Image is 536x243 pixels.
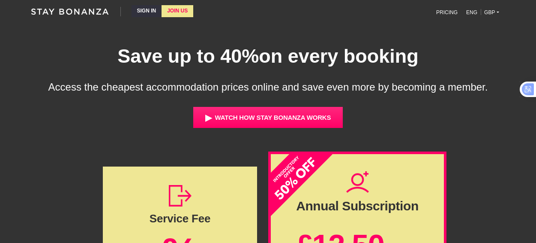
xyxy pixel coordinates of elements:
div: Service Fee [150,214,210,223]
button: ▶Watch how Stay Bonanza works [193,107,343,128]
a: SIGN IN [132,5,162,17]
h4: Save up to 40% on every booking [117,44,419,68]
div: Annual Subscription [296,199,419,213]
a: GBP [481,6,502,18]
a: PRICING [431,6,463,18]
span: ▶ [205,112,212,123]
a: JOIN US [162,5,193,17]
a: ENG [463,6,481,18]
div: Access the cheapest accommodation prices online and save even more by becoming a member. [48,79,488,95]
